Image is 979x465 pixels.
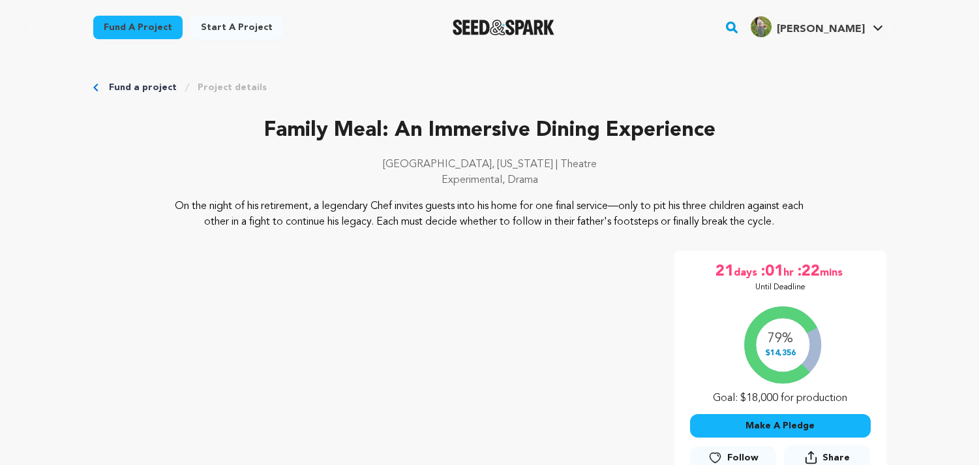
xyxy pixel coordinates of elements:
[748,14,886,41] span: EDWIN C.'s Profile
[777,24,865,35] span: [PERSON_NAME]
[822,451,850,464] span: Share
[109,81,177,94] a: Fund a project
[93,157,886,172] p: [GEOGRAPHIC_DATA], [US_STATE] | Theatre
[820,261,845,282] span: mins
[727,451,759,464] span: Follow
[751,16,865,37] div: EDWIN C.'s Profile
[796,261,820,282] span: :22
[453,20,555,35] img: Seed&Spark Logo Dark Mode
[715,261,734,282] span: 21
[198,81,267,94] a: Project details
[93,172,886,188] p: Experimental, Drama
[93,16,183,39] a: Fund a project
[760,261,783,282] span: :01
[751,16,772,37] img: aecf4dfeeb017452.jpg
[755,282,806,293] p: Until Deadline
[734,261,760,282] span: days
[453,20,555,35] a: Seed&Spark Homepage
[748,14,886,37] a: EDWIN C.'s Profile
[783,261,796,282] span: hr
[93,115,886,146] p: Family Meal: An Immersive Dining Experience
[172,199,807,230] p: On the night of his retirement, a legendary Chef invites guests into his home for one final servi...
[190,16,283,39] a: Start a project
[690,414,871,438] button: Make A Pledge
[93,81,886,94] div: Breadcrumb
